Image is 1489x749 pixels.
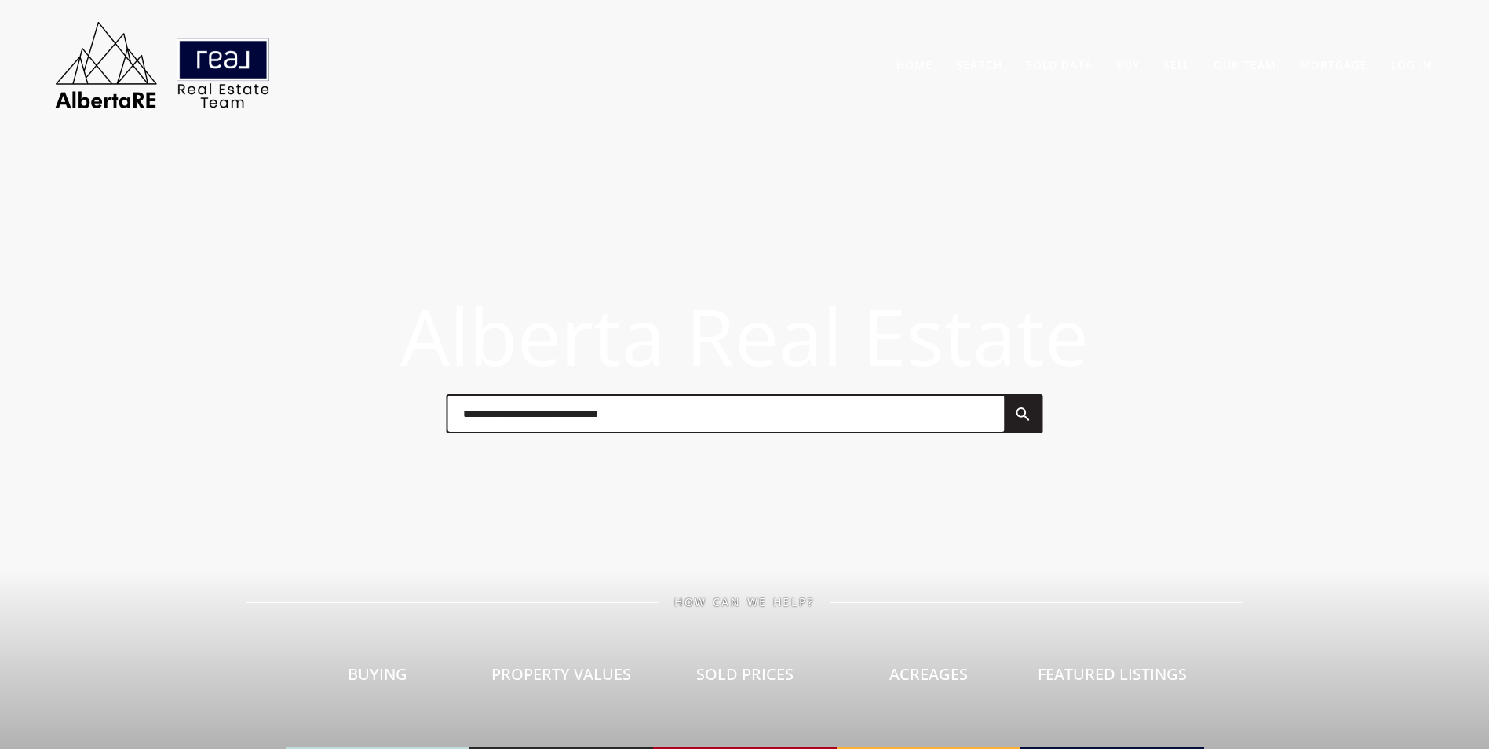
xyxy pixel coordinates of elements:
[896,57,932,72] a: Home
[1391,57,1432,72] a: Log In
[491,663,631,685] span: Property Values
[696,663,794,685] span: Sold Prices
[286,608,469,749] a: Buying
[653,608,837,749] a: Sold Prices
[45,16,280,114] img: AlbertaRE Real Estate Team | Real Broker
[889,663,968,685] span: Acreages
[956,57,1002,72] a: Search
[1300,57,1367,72] a: Mortgage
[1038,663,1187,685] span: Featured Listings
[469,608,653,749] a: Property Values
[1116,57,1140,72] a: Buy
[837,608,1020,749] a: Acreages
[1213,57,1276,72] a: Our Team
[1020,608,1204,749] a: Featured Listings
[1163,57,1190,72] a: Sell
[348,663,407,685] span: Buying
[1026,57,1093,72] a: Sold Data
